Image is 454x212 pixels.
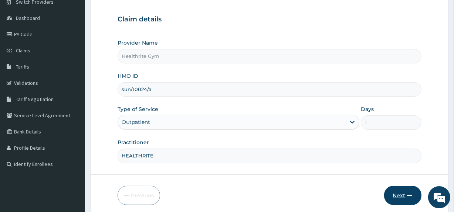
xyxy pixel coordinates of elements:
span: Tariff Negotiation [16,96,54,102]
span: Tariffs [16,63,29,70]
label: Provider Name [118,39,158,46]
textarea: Type your message and hit 'Enter' [4,137,141,163]
div: Minimize live chat window [121,4,139,21]
input: Enter Name [118,149,421,163]
label: Type of Service [118,105,158,113]
img: d_794563401_company_1708531726252_794563401 [14,37,30,55]
span: Claims [16,47,30,54]
span: Dashboard [16,15,40,21]
button: Next [384,186,421,205]
input: Enter HMO ID [118,82,421,97]
span: We're online! [43,61,102,135]
button: Previous [118,186,160,205]
label: Practitioner [118,139,149,146]
h3: Claim details [118,15,421,24]
label: HMO ID [118,72,138,80]
div: Chat with us now [38,41,124,51]
label: Days [361,105,374,113]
